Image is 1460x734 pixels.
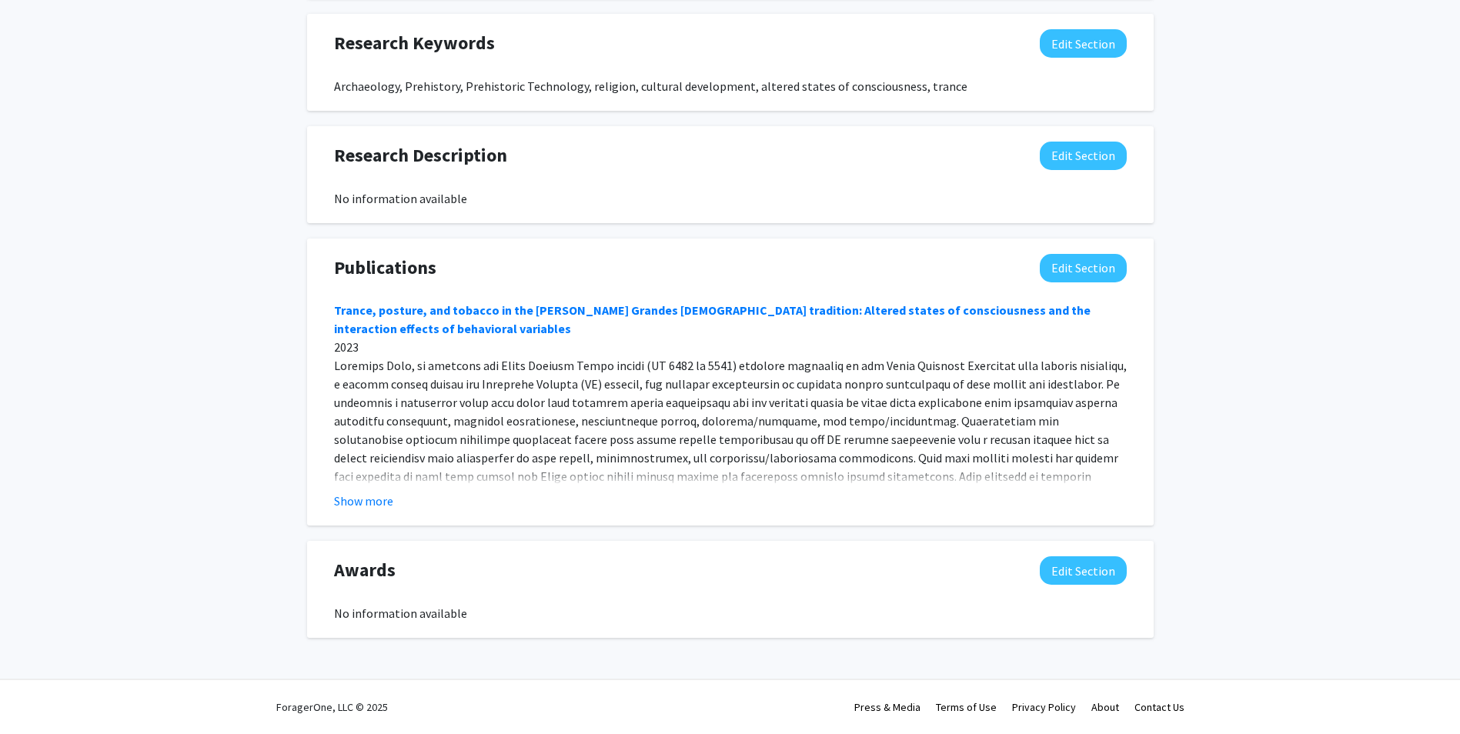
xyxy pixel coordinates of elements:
a: Trance, posture, and tobacco in the [PERSON_NAME] Grandes [DEMOGRAPHIC_DATA] tradition: Altered s... [334,302,1091,336]
div: No information available [334,604,1127,622]
a: Contact Us [1134,700,1184,714]
span: Research Description [334,142,507,169]
button: Show more [334,492,393,510]
span: Awards [334,556,396,584]
button: Edit Research Description [1040,142,1127,170]
button: Edit Publications [1040,254,1127,282]
a: Press & Media [854,700,920,714]
iframe: Chat [12,665,65,722]
button: Edit Research Keywords [1040,29,1127,58]
span: Research Keywords [334,29,495,57]
a: Privacy Policy [1012,700,1076,714]
span: Publications [334,254,436,282]
a: About [1091,700,1119,714]
button: Edit Awards [1040,556,1127,585]
div: No information available [334,189,1127,208]
a: Terms of Use [936,700,997,714]
div: Archaeology, Prehistory, Prehistoric Technology, religion, cultural development, altered states o... [334,77,1127,95]
div: ForagerOne, LLC © 2025 [276,680,388,734]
